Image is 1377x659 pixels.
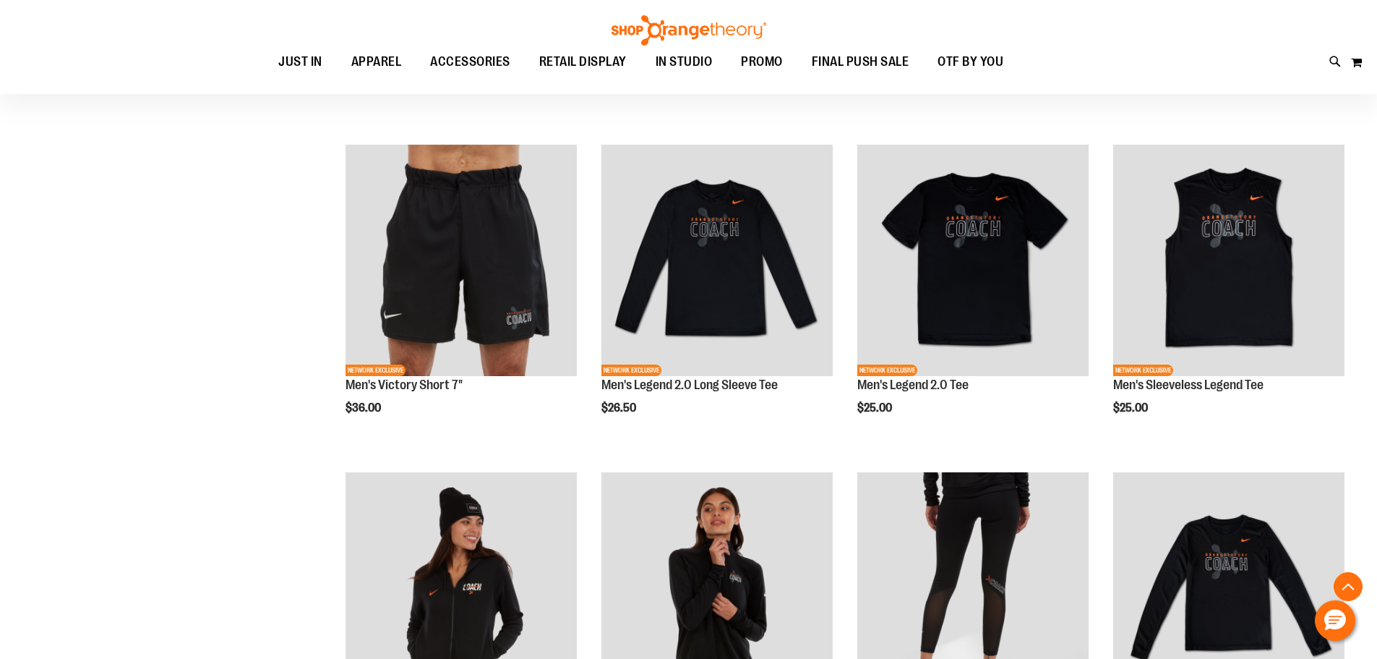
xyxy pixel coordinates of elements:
img: OTF Mens Coach FA23 Legend 2.0 LS Tee - Black primary image [601,145,833,376]
a: RETAIL DISPLAY [525,46,641,79]
button: Back To Top [1334,572,1363,601]
div: product [1106,137,1352,451]
span: RETAIL DISPLAY [539,46,627,78]
div: product [338,137,584,451]
a: Men's Sleeveless Legend Tee [1113,378,1264,392]
span: PROMO [741,46,783,78]
a: OTF BY YOU [923,46,1018,79]
button: Hello, have a question? Let’s chat. [1315,600,1355,641]
a: IN STUDIO [641,46,727,78]
span: $25.00 [857,401,894,414]
span: APPAREL [351,46,402,78]
div: product [850,137,1096,451]
span: NETWORK EXCLUSIVE [1113,365,1173,376]
a: Men's Victory Short 7" [346,378,463,392]
img: OTF Mens Coach FA23 Victory Short - Black primary image [346,145,577,376]
a: OTF Mens Coach FA23 Legend 2.0 SS Tee - Black primary imageNETWORK EXCLUSIVE [857,145,1089,378]
a: APPAREL [337,46,416,79]
span: NETWORK EXCLUSIVE [601,365,661,376]
span: $25.00 [1113,401,1150,414]
a: JUST IN [264,46,337,79]
span: IN STUDIO [656,46,713,78]
a: PROMO [726,46,797,79]
span: OTF BY YOU [938,46,1003,78]
span: NETWORK EXCLUSIVE [346,365,406,376]
span: NETWORK EXCLUSIVE [857,365,917,376]
span: ACCESSORIES [430,46,510,78]
a: OTF Mens Coach FA23 Victory Short - Black primary imageNETWORK EXCLUSIVE [346,145,577,378]
span: $26.50 [601,401,638,414]
a: ACCESSORIES [416,46,525,79]
div: product [594,137,840,451]
span: JUST IN [278,46,322,78]
a: Men's Legend 2.0 Tee [857,378,969,392]
img: Shop Orangetheory [609,15,768,46]
a: Men's Legend 2.0 Long Sleeve Tee [601,378,778,392]
span: $36.00 [346,401,383,414]
a: FINAL PUSH SALE [797,46,924,79]
a: OTF Mens Coach FA23 Legend Sleeveless Tee - Black primary imageNETWORK EXCLUSIVE [1113,145,1344,378]
a: OTF Mens Coach FA23 Legend 2.0 LS Tee - Black primary imageNETWORK EXCLUSIVE [601,145,833,378]
span: FINAL PUSH SALE [812,46,909,78]
img: OTF Mens Coach FA23 Legend 2.0 SS Tee - Black primary image [857,145,1089,376]
img: OTF Mens Coach FA23 Legend Sleeveless Tee - Black primary image [1113,145,1344,376]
